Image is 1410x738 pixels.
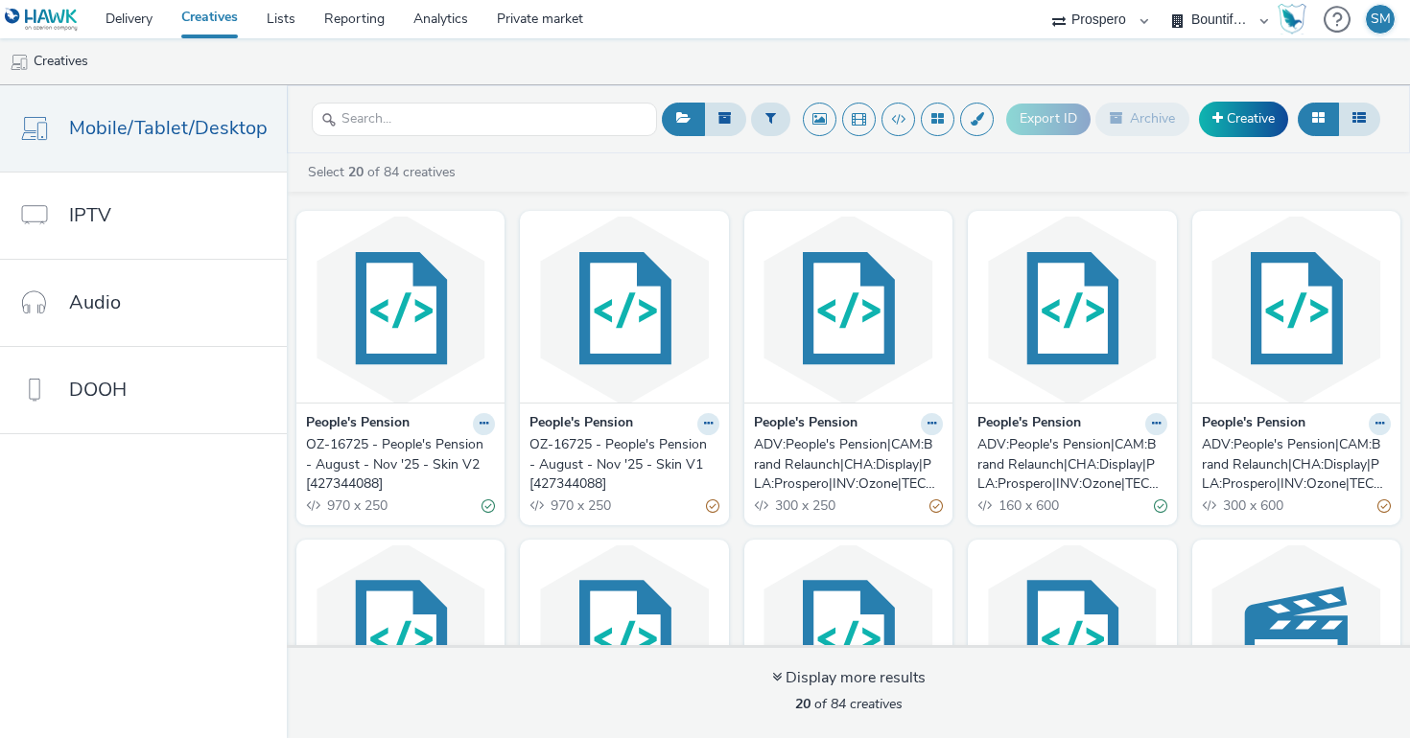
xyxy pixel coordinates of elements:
div: Valid [1154,496,1167,516]
input: Search... [312,103,657,136]
button: Export ID [1006,104,1091,134]
span: IPTV [69,201,111,229]
div: Partially valid [706,496,719,516]
a: ADV:People's Pension|CAM:Brand Relaunch|CHA:Display|PLA:Prospero|INV:Ozone|TEC:|PHA:August|OBJ:Aw... [1202,435,1391,494]
img: undefined Logo [5,8,79,32]
img: ADV:People's Pension|CAM:Brand Relaunch|CHA:Display|PLA:Prospero|INV:Ozone|TEC:|PHA:August|OBJ:Aw... [749,544,948,731]
span: of 84 creatives [795,695,903,713]
div: OZ-16725 - People's Pension - August - Nov '25 - Skin V1 [427344088] [529,435,711,494]
strong: 20 [348,163,364,181]
span: 160 x 600 [997,496,1059,515]
span: 300 x 600 [1221,496,1283,515]
img: ADV:Wren Kitchens|CAM:May|CHA:Video|PLA:Prospero|INV:Hawk|TEC:N/A|PHA:|OBJ:Awareness|BME:PMP|CFO:... [1197,544,1396,731]
strong: People's Pension [977,413,1081,435]
strong: People's Pension [306,413,410,435]
span: Audio [69,288,121,316]
a: Hawk Academy [1278,4,1314,35]
img: ADV:People's Pension|CAM:Brand Relaunch|CHA:Display|PLA:Prospero|INV:Ozone|TEC:|PHA:Sept|OBJ:Awar... [973,544,1171,731]
div: OZ-16725 - People's Pension - August - Nov '25 - Skin V2 [427344088] [306,435,487,494]
strong: People's Pension [754,413,858,435]
a: OZ-16725 - People's Pension - August - Nov '25 - Skin V2 [427344088] [306,435,495,494]
img: ADV:People's Pension|CAM:Brand Relaunch|CHA:Display|PLA:Prospero|INV:Ozone|TEC:|PHA:August|OBJ:Aw... [525,544,723,731]
button: Archive [1095,103,1189,135]
img: Hawk Academy [1278,4,1306,35]
img: ADV:People's Pension|CAM:Brand Relaunch|CHA:Display|PLA:Prospero|INV:Ozone|TEC:|PHA:August|OBJ:Aw... [749,216,948,403]
button: Table [1338,103,1380,135]
a: ADV:People's Pension|CAM:Brand Relaunch|CHA:Display|PLA:Prospero|INV:Ozone|TEC:|PHA:August|OBJ:Aw... [754,435,943,494]
img: ADV:People's Pension|CAM:Brand Relaunch|CHA:Display|PLA:Prospero|INV:Ozone|TEC:|PHA:August|OBJ:Aw... [973,216,1171,403]
img: ADV:People's Pension|CAM:Brand Relaunch|CHA:Display|PLA:Prospero|INV:Ozone|TEC:|PHA:August|OBJ:Aw... [301,544,500,731]
span: 970 x 250 [325,496,388,515]
a: Select of 84 creatives [306,163,463,181]
a: Creative [1199,102,1288,136]
div: Partially valid [1377,496,1391,516]
a: ADV:People's Pension|CAM:Brand Relaunch|CHA:Display|PLA:Prospero|INV:Ozone|TEC:|PHA:August|OBJ:Aw... [977,435,1166,494]
strong: People's Pension [1202,413,1305,435]
div: Valid [482,496,495,516]
img: ADV:People's Pension|CAM:Brand Relaunch|CHA:Display|PLA:Prospero|INV:Ozone|TEC:|PHA:August|OBJ:Aw... [1197,216,1396,403]
div: Partially valid [929,496,943,516]
span: 970 x 250 [549,496,611,515]
div: SM [1371,5,1391,34]
span: 300 x 250 [773,496,835,515]
div: ADV:People's Pension|CAM:Brand Relaunch|CHA:Display|PLA:Prospero|INV:Ozone|TEC:|PHA:August|OBJ:Aw... [977,435,1159,494]
strong: 20 [795,695,811,713]
button: Grid [1298,103,1339,135]
img: mobile [10,53,29,72]
div: ADV:People's Pension|CAM:Brand Relaunch|CHA:Display|PLA:Prospero|INV:Ozone|TEC:|PHA:August|OBJ:Aw... [1202,435,1383,494]
strong: People's Pension [529,413,633,435]
a: OZ-16725 - People's Pension - August - Nov '25 - Skin V1 [427344088] [529,435,718,494]
span: DOOH [69,376,127,404]
div: ADV:People's Pension|CAM:Brand Relaunch|CHA:Display|PLA:Prospero|INV:Ozone|TEC:|PHA:August|OBJ:Aw... [754,435,935,494]
img: OZ-16725 - People's Pension - August - Nov '25 - Skin V1 [427344088] visual [525,216,723,403]
img: OZ-16725 - People's Pension - August - Nov '25 - Skin V2 [427344088] visual [301,216,500,403]
span: Mobile/Tablet/Desktop [69,114,268,142]
div: Display more results [772,667,926,689]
